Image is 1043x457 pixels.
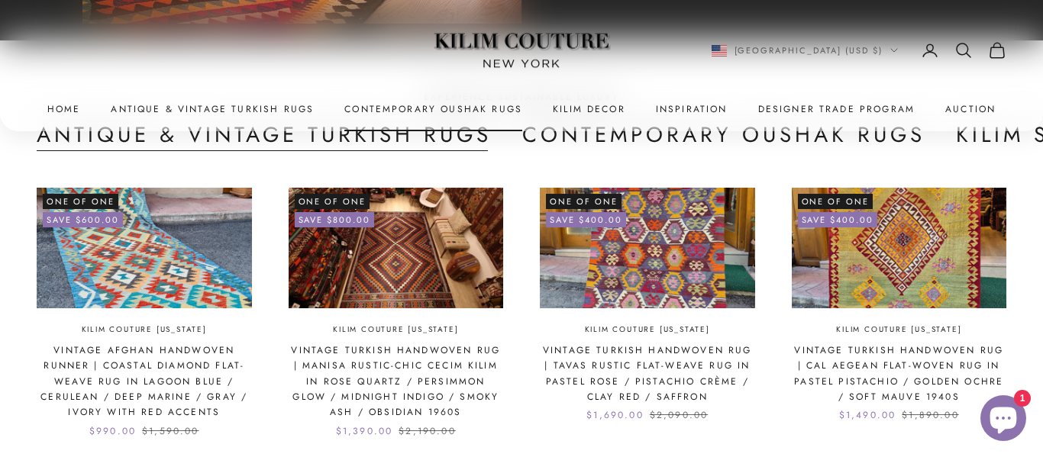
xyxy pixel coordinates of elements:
a: Vintage Turkish Handwoven Rug | Cal Aegean Flat-Woven Rug in Pastel Pistachio / Golden Ochre / So... [792,343,1007,405]
a: Vintage Turkish Handwoven Rug | Manisa Rustic-Chic Cecim Kilim in Rose Quartz / Persimmon Glow / ... [289,343,504,420]
img: United States [712,45,727,56]
a: Contemporary Oushak Rugs [344,101,522,117]
compare-at-price: $1,590.00 [142,423,199,439]
a: Vintage Turkish Handwoven Rug | Tavas Rustic Flat-Weave Rug in Pastel Rose / Pistachio Crème / Cl... [540,343,755,405]
sale-price: $1,490.00 [839,407,896,423]
compare-at-price: $2,090.00 [650,407,708,423]
on-sale-badge: Save $800.00 [295,212,375,227]
a: Kilim Couture [US_STATE] [82,323,207,336]
span: [GEOGRAPHIC_DATA] (USD $) [735,43,883,57]
a: Kilim Couture [US_STATE] [333,323,458,336]
img: Logo of Kilim Couture New York [426,14,617,87]
compare-at-price: $1,890.00 [902,407,958,423]
on-sale-badge: Save $600.00 [43,212,123,227]
a: Kilim Couture [US_STATE] [836,323,961,336]
nav: Secondary navigation [712,41,1007,60]
a: Vintage Afghan Handwoven Runner | Coastal Diamond Flat-Weave Rug in Lagoon Blue / Cerulean / Deep... [37,343,252,420]
on-sale-badge: Save $400.00 [546,212,626,227]
button: Contemporary Oushak Rugs [522,120,925,151]
a: Home [47,101,81,117]
sale-price: $990.00 [89,423,136,439]
inbox-online-store-chat: Shopify online store chat [976,395,1031,445]
compare-at-price: $2,190.00 [399,423,455,439]
a: Designer Trade Program [758,101,915,117]
button: Antique & Vintage Turkish Rugs [37,120,492,151]
a: Kilim Couture [US_STATE] [585,323,710,336]
a: Inspiration [656,101,728,117]
sale-price: $1,390.00 [336,423,392,439]
on-sale-badge: Save $400.00 [798,212,878,227]
span: One of One [546,194,622,209]
span: One of One [43,194,118,209]
span: One of One [798,194,873,209]
span: One of One [295,194,370,209]
a: Auction [945,101,996,117]
a: Antique & Vintage Turkish Rugs [111,101,314,117]
nav: Primary navigation [37,101,1006,117]
sale-price: $1,690.00 [586,407,643,423]
summary: Kilim Decor [553,101,625,117]
button: Change country or currency [712,43,899,57]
